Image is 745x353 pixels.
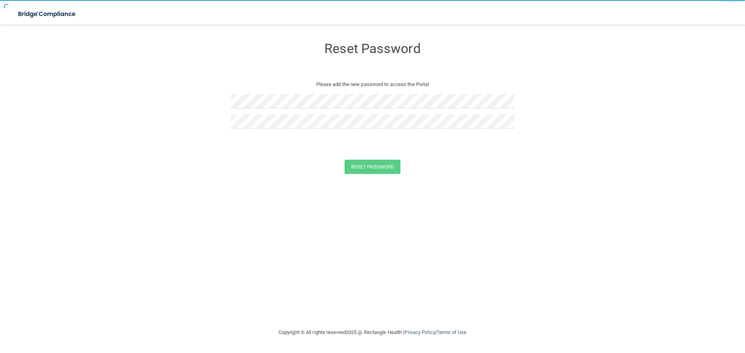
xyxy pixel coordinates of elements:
a: Privacy Policy [404,329,435,335]
h3: Reset Password [231,41,514,56]
img: bridge_compliance_login_screen.278c3ca4.svg [12,6,83,22]
button: Reset Password [345,160,400,174]
p: Please add the new password to access the Portal [237,80,508,89]
div: Copyright © All rights reserved 2025 @ Rectangle Health | | [231,320,514,345]
a: Terms of Use [437,329,466,335]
